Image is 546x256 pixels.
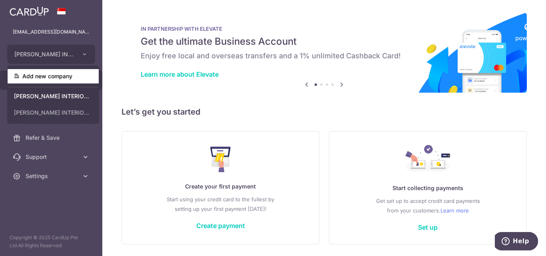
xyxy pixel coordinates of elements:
a: Set up [418,223,438,231]
h6: Enjoy free local and overseas transfers and a 1% unlimited Cashback Card! [141,51,508,61]
span: Support [26,153,78,161]
span: Help [18,6,34,13]
img: Renovation banner [122,13,527,93]
a: Create payment [196,222,245,230]
a: [PERSON_NAME] INTERIOR ACCENT PTE. LTD. [8,105,99,120]
h5: Get the ultimate Business Account [141,35,508,48]
iframe: Opens a widget where you can find more information [495,232,538,252]
span: Refer & Save [26,134,78,142]
p: [EMAIL_ADDRESS][DOMAIN_NAME] [13,28,90,36]
p: Get set up to accept credit card payments from your customers. [345,196,510,215]
span: Settings [26,172,78,180]
a: Learn more [440,206,469,215]
span: [PERSON_NAME] INTERIOR ACCENT PTE. LTD. [14,50,74,58]
img: Collect Payment [405,145,451,174]
p: IN PARTNERSHIP WITH ELEVATE [141,26,508,32]
img: CardUp [10,6,49,16]
a: Add new company [8,69,99,83]
p: Start collecting payments [345,183,510,193]
button: [PERSON_NAME] INTERIOR ACCENT PTE. LTD. [7,45,95,64]
img: Make Payment [210,147,231,172]
h5: Let’s get you started [122,105,527,118]
ul: [PERSON_NAME] INTERIOR ACCENT PTE. LTD. [7,65,99,124]
a: [PERSON_NAME] INTERIOR DESIGN PTE. LTD. [8,89,99,103]
p: Create your first payment [138,182,303,191]
a: Learn more about Elevate [141,70,219,78]
p: Start using your credit card to the fullest by setting up your first payment [DATE]! [138,194,303,214]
